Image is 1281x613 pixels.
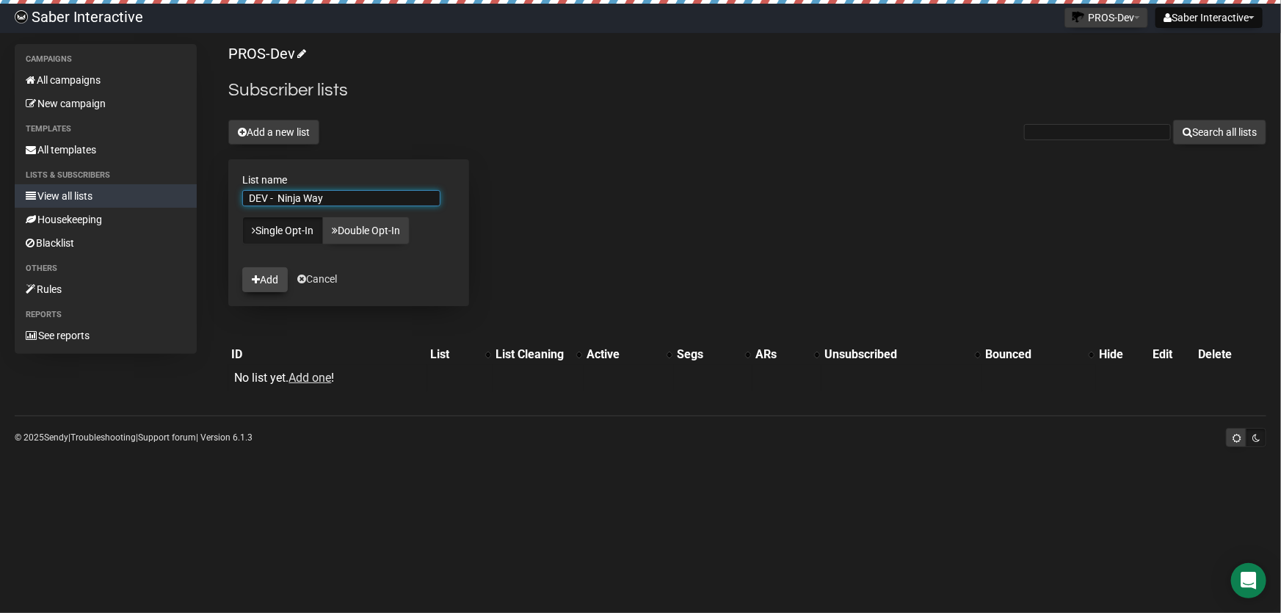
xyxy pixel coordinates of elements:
[584,344,674,365] th: Active: No sort applied, activate to apply an ascending sort
[1196,344,1266,365] th: Delete: No sort applied, sorting is disabled
[15,278,197,301] a: Rules
[297,273,337,285] a: Cancel
[982,344,1096,365] th: Bounced: No sort applied, activate to apply an ascending sort
[755,347,807,362] div: ARs
[821,344,982,365] th: Unsubscribed: No sort applied, activate to apply an ascending sort
[493,344,584,365] th: List Cleaning: No sort applied, activate to apply an ascending sort
[427,344,493,365] th: List: No sort applied, activate to apply an ascending sort
[1073,11,1084,23] img: favicons
[15,260,197,278] li: Others
[1231,563,1266,598] div: Open Intercom Messenger
[228,45,304,62] a: PROS-Dev
[228,77,1266,104] h2: Subscriber lists
[289,371,331,385] a: Add one
[15,231,197,255] a: Blacklist
[15,10,28,23] img: ec1bccd4d48495f5e7d53d9a520ba7e5
[15,167,197,184] li: Lists & subscribers
[231,347,424,362] div: ID
[44,432,68,443] a: Sendy
[496,347,569,362] div: List Cleaning
[1153,347,1192,362] div: Edit
[228,120,319,145] button: Add a new list
[824,347,968,362] div: Unsubscribed
[15,306,197,324] li: Reports
[15,208,197,231] a: Housekeeping
[242,217,323,244] a: Single Opt-In
[242,173,455,186] label: List name
[15,429,253,446] p: © 2025 | | | Version 6.1.3
[677,347,738,362] div: Segs
[1150,344,1195,365] th: Edit: No sort applied, sorting is disabled
[1173,120,1266,145] button: Search all lists
[228,365,427,391] td: No list yet. !
[15,324,197,347] a: See reports
[138,432,196,443] a: Support forum
[985,347,1081,362] div: Bounced
[1199,347,1263,362] div: Delete
[15,68,197,92] a: All campaigns
[430,347,478,362] div: List
[1099,347,1147,362] div: Hide
[15,51,197,68] li: Campaigns
[322,217,410,244] a: Double Opt-In
[15,138,197,162] a: All templates
[242,190,440,206] input: The name of your new list
[70,432,136,443] a: Troubleshooting
[228,344,427,365] th: ID: No sort applied, sorting is disabled
[15,120,197,138] li: Templates
[674,344,752,365] th: Segs: No sort applied, activate to apply an ascending sort
[752,344,821,365] th: ARs: No sort applied, activate to apply an ascending sort
[1155,7,1263,28] button: Saber Interactive
[1064,7,1148,28] button: PROS-Dev
[15,184,197,208] a: View all lists
[242,267,288,292] button: Add
[1096,344,1150,365] th: Hide: No sort applied, sorting is disabled
[15,92,197,115] a: New campaign
[587,347,659,362] div: Active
